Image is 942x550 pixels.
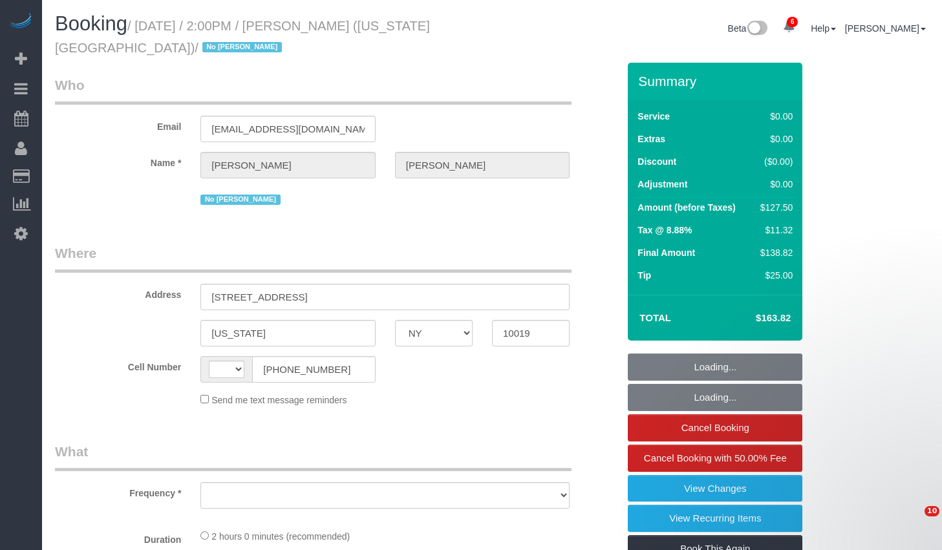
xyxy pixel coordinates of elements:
input: First Name [200,152,375,178]
label: Name * [45,152,191,169]
span: / [195,41,285,55]
div: $0.00 [755,110,793,123]
label: Tip [637,269,651,282]
div: $0.00 [755,132,793,145]
label: Extras [637,132,665,145]
div: $11.32 [755,224,793,237]
div: $127.50 [755,201,793,214]
span: 6 [787,17,798,27]
a: Cancel Booking [628,414,802,441]
div: $0.00 [755,178,793,191]
legend: Who [55,76,572,105]
label: Duration [45,529,191,546]
label: Cell Number [45,356,191,374]
a: View Recurring Items [628,505,802,532]
label: Amount (before Taxes) [637,201,735,214]
label: Final Amount [637,246,695,259]
span: 10 [925,506,939,516]
h3: Summary [638,74,796,89]
small: / [DATE] / 2:00PM / [PERSON_NAME] ([US_STATE][GEOGRAPHIC_DATA]) [55,19,430,55]
div: $138.82 [755,246,793,259]
a: 6 [776,13,802,41]
div: $25.00 [755,269,793,282]
span: Booking [55,12,127,35]
label: Frequency * [45,482,191,500]
a: [PERSON_NAME] [845,23,926,34]
a: Beta [728,23,768,34]
iframe: Intercom live chat [898,506,929,537]
label: Service [637,110,670,123]
h4: $163.82 [717,313,791,324]
label: Discount [637,155,676,168]
input: Last Name [395,152,570,178]
input: Cell Number [252,356,375,383]
img: Automaid Logo [8,13,34,31]
input: City [200,320,375,346]
a: Help [811,23,836,34]
a: Cancel Booking with 50.00% Fee [628,445,802,472]
span: No [PERSON_NAME] [202,42,282,52]
legend: Where [55,244,572,273]
label: Adjustment [637,178,687,191]
label: Tax @ 8.88% [637,224,692,237]
label: Email [45,116,191,133]
img: New interface [746,21,767,37]
legend: What [55,442,572,471]
input: Zip Code [492,320,570,346]
span: Cancel Booking with 50.00% Fee [644,452,787,463]
span: 2 hours 0 minutes (recommended) [211,531,350,542]
a: View Changes [628,475,802,502]
label: Address [45,284,191,301]
span: Send me text message reminders [211,395,347,405]
input: Email [200,116,375,142]
div: ($0.00) [755,155,793,168]
strong: Total [639,312,671,323]
span: No [PERSON_NAME] [200,195,280,205]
